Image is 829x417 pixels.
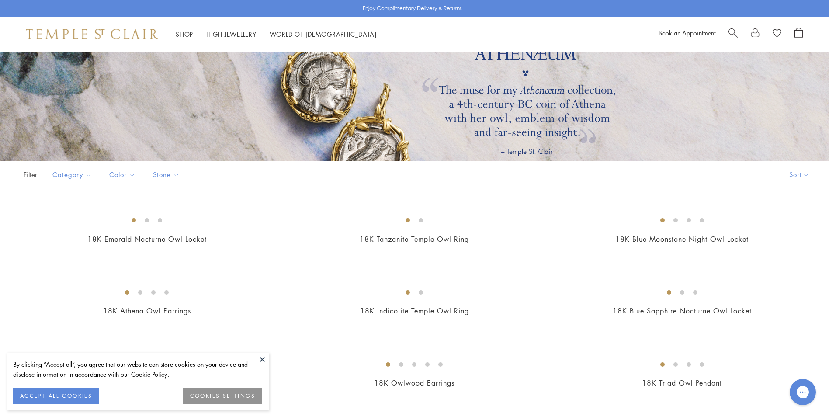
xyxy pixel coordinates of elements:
a: High JewelleryHigh Jewellery [206,30,257,38]
nav: Main navigation [176,29,377,40]
span: Category [48,169,98,180]
a: ShopShop [176,30,193,38]
img: Temple St. Clair [26,29,158,39]
a: Search [728,28,738,41]
iframe: Gorgias live chat messenger [785,376,820,408]
div: By clicking “Accept all”, you agree that our website can store cookies on your device and disclos... [13,359,262,379]
button: ACCEPT ALL COOKIES [13,388,99,404]
a: 18K Owlwood Earrings [374,378,454,388]
a: 18K Triad Owl Pendant [642,378,722,388]
a: World of [DEMOGRAPHIC_DATA]World of [DEMOGRAPHIC_DATA] [270,30,377,38]
button: Stone [146,165,186,184]
a: Open Shopping Bag [794,28,803,41]
button: COOKIES SETTINGS [183,388,262,404]
span: Color [105,169,142,180]
a: View Wishlist [773,28,781,41]
a: 18K Tanzanite Temple Owl Ring [360,234,469,244]
button: Color [103,165,142,184]
span: Stone [149,169,186,180]
a: Book an Appointment [659,28,715,37]
a: 18K Emerald Nocturne Owl Locket [87,234,207,244]
button: Show sort by [770,161,829,188]
p: Enjoy Complimentary Delivery & Returns [363,4,462,13]
a: 18K Indicolite Temple Owl Ring [360,306,469,316]
a: 18K Athena Owl Earrings [103,306,191,316]
button: Category [46,165,98,184]
a: 18K Blue Sapphire Nocturne Owl Locket [613,306,752,316]
a: 18K Blue Moonstone Night Owl Locket [615,234,749,244]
